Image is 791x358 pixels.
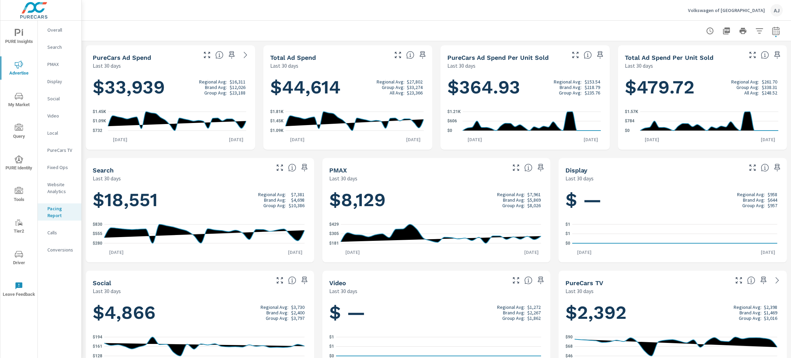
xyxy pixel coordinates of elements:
[585,85,600,90] p: $218.79
[762,79,777,85] p: $261.70
[772,275,783,286] a: See more details in report
[2,92,35,109] span: My Market
[565,188,780,212] h1: $ —
[47,246,76,253] p: Conversions
[270,54,316,61] h5: Total Ad Spend
[447,128,452,133] text: $0
[47,229,76,236] p: Calls
[93,174,121,182] p: Last 30 days
[625,128,630,133] text: $0
[93,222,102,227] text: $830
[2,124,35,141] span: Query
[625,109,638,114] text: $1.57K
[104,249,128,256] p: [DATE]
[261,304,288,310] p: Regional Avg:
[38,203,81,221] div: Pacing Report
[502,315,525,321] p: Group Avg:
[93,128,102,133] text: $732
[768,197,777,203] p: $644
[377,79,404,85] p: Regional Avg:
[731,79,759,85] p: Regional Avg:
[329,301,544,324] h1: $ —
[329,287,357,295] p: Last 30 days
[762,90,777,96] p: $248.52
[224,136,248,143] p: [DATE]
[762,85,777,90] p: $338.31
[407,85,423,90] p: $33,274
[2,155,35,172] span: PURE Identity
[584,51,592,59] span: Average cost of advertising per each vehicle sold at the dealer over the selected date range. The...
[497,192,525,197] p: Regional Avg:
[519,249,543,256] p: [DATE]
[291,310,305,315] p: $2,400
[93,241,102,246] text: $280
[47,78,76,85] p: Display
[764,304,777,310] p: $2,398
[407,79,423,85] p: $27,802
[230,85,245,90] p: $12,026
[392,49,403,60] button: Make Fullscreen
[447,61,475,70] p: Last 30 days
[38,93,81,104] div: Social
[772,49,783,60] span: Save this to your personalized report
[734,304,761,310] p: Regional Avg:
[329,279,346,287] h5: Video
[572,249,596,256] p: [DATE]
[283,249,307,256] p: [DATE]
[747,49,758,60] button: Make Fullscreen
[737,192,765,197] p: Regional Avg:
[289,203,305,208] p: $10,386
[47,130,76,136] p: Local
[447,76,603,99] h1: $364.93
[47,147,76,154] p: PureCars TV
[204,90,227,96] p: Group Avg:
[329,241,339,246] text: $181
[93,109,106,114] text: $1.45K
[291,192,305,197] p: $7,381
[625,76,780,99] h1: $479.72
[535,275,546,286] span: Save this to your personalized report
[47,61,76,68] p: PMAX
[270,109,284,114] text: $1.81K
[47,26,76,33] p: Overall
[93,76,248,99] h1: $33,939
[329,167,347,174] h5: PMAX
[270,61,298,70] p: Last 30 days
[744,90,759,96] p: All Avg:
[291,304,305,310] p: $3,730
[299,162,310,173] span: Save this to your personalized report
[565,167,587,174] h5: Display
[772,162,783,173] span: Save this to your personalized report
[47,205,76,219] p: Pacing Report
[527,192,541,197] p: $7,961
[570,49,581,60] button: Make Fullscreen
[768,192,777,197] p: $958
[764,315,777,321] p: $3,016
[768,203,777,208] p: $957
[230,79,245,85] p: $16,311
[503,310,525,315] p: Brand Avg:
[565,174,594,182] p: Last 30 days
[401,136,425,143] p: [DATE]
[511,275,521,286] button: Make Fullscreen
[640,136,664,143] p: [DATE]
[93,232,102,236] text: $555
[38,145,81,155] div: PureCars TV
[274,275,285,286] button: Make Fullscreen
[756,136,780,143] p: [DATE]
[447,119,457,124] text: $606
[93,167,114,174] h5: Search
[585,79,600,85] p: $153.54
[527,197,541,203] p: $5,869
[205,85,227,90] p: Brand Avg:
[2,29,35,46] span: PURE Insights
[761,164,769,172] span: The amount of money spent on Display advertising during the period.
[554,79,582,85] p: Regional Avg:
[743,197,765,203] p: Brand Avg:
[688,7,765,13] p: Volkswagen of [GEOGRAPHIC_DATA]
[625,54,713,61] h5: Total Ad Spend Per Unit Sold
[38,162,81,172] div: Fixed Ops
[38,179,81,197] div: Website Analytics
[595,49,606,60] span: Save this to your personalized report
[565,301,780,324] h1: $2,392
